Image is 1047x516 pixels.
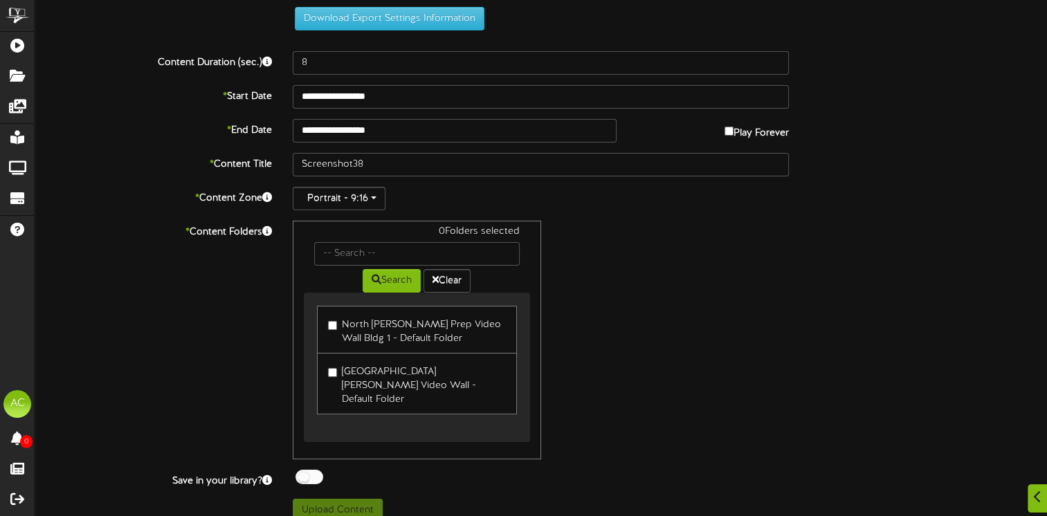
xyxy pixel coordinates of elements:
button: Portrait - 9:16 [293,187,385,210]
label: Content Title [24,153,282,172]
div: AC [3,390,31,418]
label: Start Date [24,85,282,104]
input: North [PERSON_NAME] Prep Video Wall Bldg 1 - Default Folder [328,321,337,330]
span: 0 [20,435,33,448]
button: Search [363,269,421,293]
label: End Date [24,119,282,138]
label: [GEOGRAPHIC_DATA][PERSON_NAME] Video Wall - Default Folder [328,360,505,407]
label: Play Forever [725,119,789,140]
input: [GEOGRAPHIC_DATA][PERSON_NAME] Video Wall - Default Folder [328,368,337,377]
input: -- Search -- [314,242,519,266]
button: Clear [424,269,471,293]
label: Save in your library? [24,470,282,488]
label: North [PERSON_NAME] Prep Video Wall Bldg 1 - Default Folder [328,313,505,346]
label: Content Folders [24,221,282,239]
input: Title of this Content [293,153,789,176]
button: Download Export Settings Information [295,7,484,30]
a: Download Export Settings Information [288,13,484,24]
input: Play Forever [725,127,734,136]
label: Content Duration (sec.) [24,51,282,70]
div: 0 Folders selected [304,225,529,242]
label: Content Zone [24,187,282,205]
